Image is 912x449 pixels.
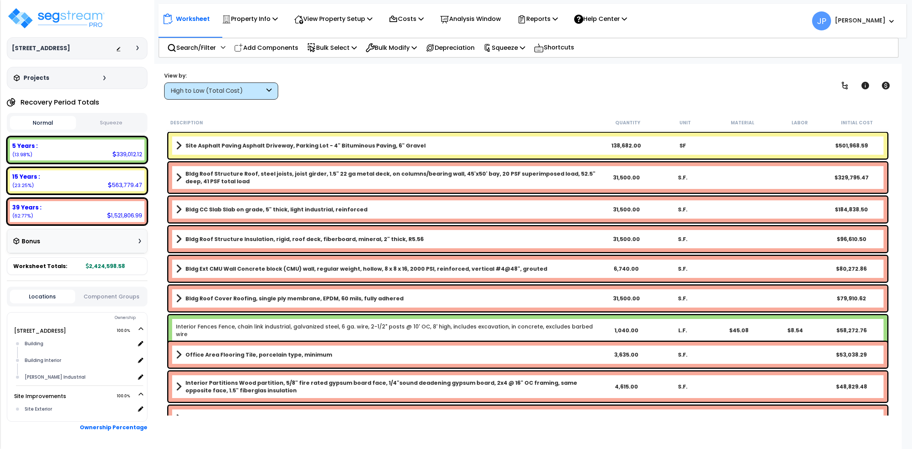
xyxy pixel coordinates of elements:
div: S.F. [654,383,711,390]
div: Site Exterior [23,405,135,414]
div: 4,615.00 [598,383,654,390]
div: $80,272.86 [823,265,880,273]
span: 100.0% [117,326,137,335]
div: $8.54 [767,327,823,334]
b: Interior Partitions Wood partition, 5/8" fire rated gypsum board face, 1/4"sound deadening gypsum... [185,379,598,394]
p: Search/Filter [167,43,216,53]
a: Assembly Title [176,293,598,304]
small: Description [170,120,203,126]
a: Assembly Title [176,263,598,274]
div: $79,910.62 [823,295,880,302]
b: 39 Years : [12,203,41,211]
b: Bldg CC Slab Slab on grade, 5" thick, light industrial, reinforced [185,206,367,213]
p: Bulk Select [307,43,357,53]
div: S.F. [654,295,711,302]
p: View Property Setup [294,14,372,24]
b: Office Area Flooring Tile, porcelain type, minimum [185,351,332,359]
div: S.F. [654,174,711,181]
button: Locations [10,290,75,303]
div: $48,175.63 [823,415,880,422]
div: $329,795.47 [823,174,880,181]
div: View by: [164,72,278,79]
b: Ownership Percentage [80,424,147,431]
a: Assembly Title [176,379,598,394]
b: Bldg Roof Structure Insulation, rigid, roof deck, fiberboard, mineral, 2" thick, R5.56 [185,235,424,243]
div: $184,838.50 [823,206,880,213]
div: S.F. [654,351,711,359]
b: Bldg Ext CMU Wall Concrete block (CMU) wall, regular weight, hollow, 8 x 8 x 16, 2000 PSI, reinfo... [185,265,547,273]
a: [STREET_ADDRESS] 100.0% [14,327,66,335]
div: Depreciation [421,39,479,57]
div: Building Interior [23,356,135,365]
div: 339,012.12 [112,150,142,158]
div: 31,500.00 [598,174,654,181]
b: Site Asphalt Paving Asphalt Driveway, Parking Lot - 4" Bituminous Paving, 6" Gravel [185,142,426,149]
div: High to Low (Total Cost) [171,87,264,95]
button: Normal [10,116,76,130]
p: Help Center [574,14,627,24]
a: Assembly Title [176,170,598,185]
a: Assembly Title [176,413,598,424]
div: $501,968.59 [823,142,880,149]
img: logo_pro_r.png [7,7,106,30]
small: Labor [792,120,808,126]
p: Analysis Window [440,14,501,24]
div: $58,272.76 [823,327,880,334]
div: Ownership [22,313,147,322]
div: S.F. [654,206,711,213]
div: 4,045.00 [598,415,654,422]
span: Worksheet Totals: [13,262,67,270]
p: Reports [517,14,558,24]
div: Add Components [230,39,302,57]
div: S.F. [654,235,711,243]
span: JP [812,11,831,30]
div: [PERSON_NAME] Industrial [23,373,135,382]
small: 23.25248701580944% [12,182,34,189]
div: 3,635.00 [598,351,654,359]
b: [PERSON_NAME] [835,16,885,24]
b: Bldg Roof Structure Roof, steel joists, joist girder, 1.5" 22 ga metal deck, on columns/bearing w... [185,170,598,185]
small: Quantity [615,120,640,126]
a: Assembly Title [176,234,598,244]
p: Property Info [222,14,278,24]
p: Worksheet [176,14,210,24]
div: $45.08 [711,327,767,334]
small: Unit [679,120,691,126]
p: Bulk Modify [366,43,417,53]
div: Shortcuts [530,38,578,57]
div: 31,500.00 [598,295,654,302]
div: $96,610.50 [823,235,880,243]
div: $48,829.48 [823,383,880,390]
div: 138,682.00 [598,142,654,149]
div: SF [654,142,711,149]
p: Add Components [234,43,298,53]
div: S.F. [654,415,711,422]
small: 62.765317217994905% [12,213,33,219]
div: L.F. [654,327,711,334]
div: S.F. [654,265,711,273]
div: 1,040.00 [598,327,654,334]
a: Site Improvements 100.0% [14,392,66,400]
h4: Recovery Period Totals [21,98,99,106]
h3: [STREET_ADDRESS] [12,44,70,52]
h3: Projects [24,74,49,82]
small: 13.982195766195657% [12,151,32,158]
div: 31,500.00 [598,235,654,243]
a: Individual Item [176,323,598,338]
button: Squeeze [78,116,144,130]
div: 31,500.00 [598,206,654,213]
b: 2,424,598.58 [86,262,125,270]
small: Initial Cost [841,120,873,126]
p: Squeeze [483,43,525,53]
b: Bldg Ext CMU Wall Concrete block (CMU) wall, regular weight, hollow, 8 x 8 x 16, 2000 PSI, reinfo... [185,415,547,422]
span: 100.0% [117,392,137,401]
div: $53,038.29 [823,351,880,359]
p: Depreciation [426,43,475,53]
div: Building [23,339,135,348]
small: Material [731,120,754,126]
div: 6,740.00 [598,265,654,273]
p: Shortcuts [534,42,574,53]
b: Bldg Roof Cover Roofing, single ply membrane, EPDM, 60 mils, fully adhered [185,295,404,302]
a: Assembly Title [176,140,598,151]
a: Assembly Title [176,349,598,360]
